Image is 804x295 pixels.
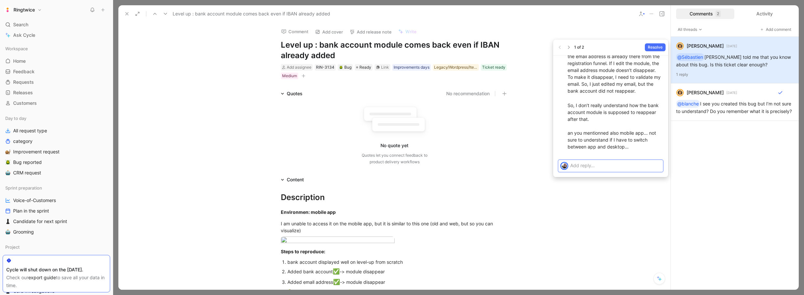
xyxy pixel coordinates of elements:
[561,163,568,169] img: avatar
[645,43,666,51] button: Resolve
[574,44,584,51] div: 1 of 2
[648,44,663,51] span: Resolve
[568,102,663,150] p: So, I don’t really understand how the bank account module is supposed to reappear after that. an ...
[568,39,663,101] p: After that, I wasn’t sure what to do. You mentioned adding an email address, but the email addres...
